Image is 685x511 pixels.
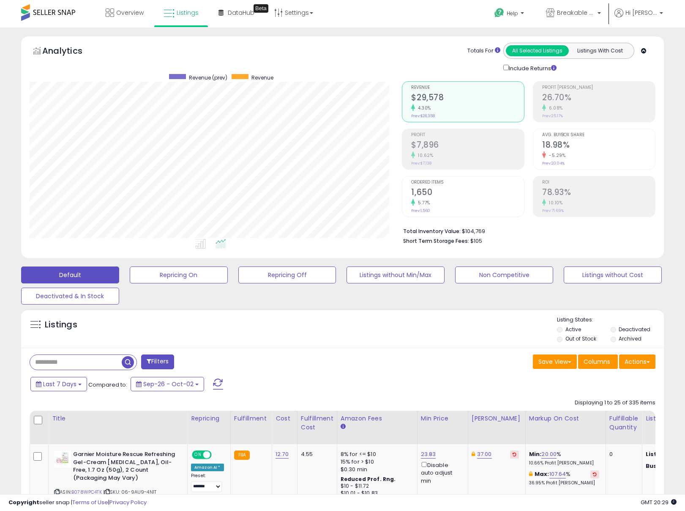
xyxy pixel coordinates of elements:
small: Prev: 71.69% [542,208,564,213]
span: Listings [177,8,199,17]
span: Revenue (prev) [189,74,227,81]
div: % [529,470,599,486]
button: Save View [533,354,577,369]
b: Listed Price: [646,450,684,458]
div: Include Returns [497,63,567,73]
span: Revenue [411,85,524,90]
b: Total Inventory Value: [403,228,461,235]
button: Filters [141,354,174,369]
small: 10.62% [415,152,433,159]
button: Actions [619,354,655,369]
small: 6.08% [546,105,563,111]
b: Max: [535,470,549,478]
button: Deactivated & In Stock [21,288,119,305]
small: Prev: $28,358 [411,113,435,118]
p: 36.95% Profit [PERSON_NAME] [529,480,599,486]
h2: $7,896 [411,140,524,151]
small: Prev: 20.04% [542,161,565,166]
label: Deactivated [619,326,650,333]
button: Default [21,266,119,283]
small: Prev: $7,138 [411,161,431,166]
div: seller snap | | [8,499,147,507]
small: FBA [234,451,250,460]
div: Tooltip anchor [254,4,268,13]
b: Short Term Storage Fees: [403,237,469,245]
a: 12.70 [276,450,289,459]
button: Listings without Min/Max [347,266,445,283]
a: Privacy Policy [109,498,147,506]
span: DataHub [228,8,254,17]
div: Preset: [191,473,224,492]
strong: Copyright [8,498,39,506]
span: ON [193,451,203,459]
a: 37.00 [477,450,492,459]
span: Profit [PERSON_NAME] [542,85,655,90]
small: -5.29% [546,152,565,159]
h2: 78.93% [542,187,655,199]
button: Listings With Cost [568,45,631,56]
a: 23.83 [421,450,436,459]
span: $105 [470,237,482,245]
p: Listing States: [557,316,664,324]
button: Non Competitive [455,266,553,283]
span: OFF [210,451,224,459]
img: 41M47-f76qL._SL40_.jpg [54,451,71,467]
span: Ordered Items [411,180,524,185]
span: Columns [584,357,610,366]
button: Listings without Cost [564,266,662,283]
a: Hi [PERSON_NAME] [614,8,663,27]
a: Terms of Use [72,498,108,506]
button: Repricing On [130,266,228,283]
div: 0 [609,451,636,458]
span: Compared to: [88,381,127,389]
div: Fulfillment Cost [301,414,333,432]
b: Min: [529,450,542,458]
h2: $29,578 [411,93,524,104]
button: All Selected Listings [506,45,569,56]
div: Displaying 1 to 25 of 335 items [575,399,655,407]
div: 8% for <= $10 [341,451,411,458]
a: 20.00 [541,450,557,459]
div: 15% for > $10 [341,458,411,466]
h2: 18.98% [542,140,655,151]
div: Fulfillable Quantity [609,414,639,432]
label: Active [565,326,581,333]
p: 10.66% Profit [PERSON_NAME] [529,460,599,466]
button: Repricing Off [238,266,336,283]
div: Cost [276,414,294,423]
button: Last 7 Days [30,377,87,391]
span: Help [507,10,518,17]
div: Fulfillment [234,414,268,423]
b: Garnier Moisture Rescue Refreshing Gel-Cream [MEDICAL_DATA], Oil-Free, 1.7 Oz (50g), 2 Count (Pac... [73,451,176,484]
h5: Listings [45,319,77,331]
small: Prev: 1,560 [411,208,430,213]
h2: 26.70% [542,93,655,104]
div: [PERSON_NAME] [472,414,522,423]
div: 4.55 [301,451,330,458]
div: Title [52,414,184,423]
div: Amazon AI * [191,464,224,471]
small: 10.10% [546,200,562,206]
a: 107.64 [549,470,566,478]
small: 5.77% [415,200,430,206]
div: $0.30 min [341,466,411,473]
a: Help [488,1,532,27]
div: Markup on Cost [529,414,602,423]
div: Amazon Fees [341,414,414,423]
span: Avg. Buybox Share [542,133,655,137]
div: Min Price [421,414,464,423]
div: Disable auto adjust min [421,460,461,485]
div: $10 - $11.72 [341,483,411,490]
span: Overview [116,8,144,17]
label: Out of Stock [565,335,596,342]
span: Profit [411,133,524,137]
h5: Analytics [42,45,99,59]
span: Breakable ([GEOGRAPHIC_DATA]) [557,8,595,17]
button: Columns [578,354,618,369]
span: Last 7 Days [43,380,76,388]
span: ROI [542,180,655,185]
button: Sep-26 - Oct-02 [131,377,204,391]
div: Repricing [191,414,227,423]
small: Amazon Fees. [341,423,346,431]
th: The percentage added to the cost of goods (COGS) that forms the calculator for Min & Max prices. [525,411,606,444]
